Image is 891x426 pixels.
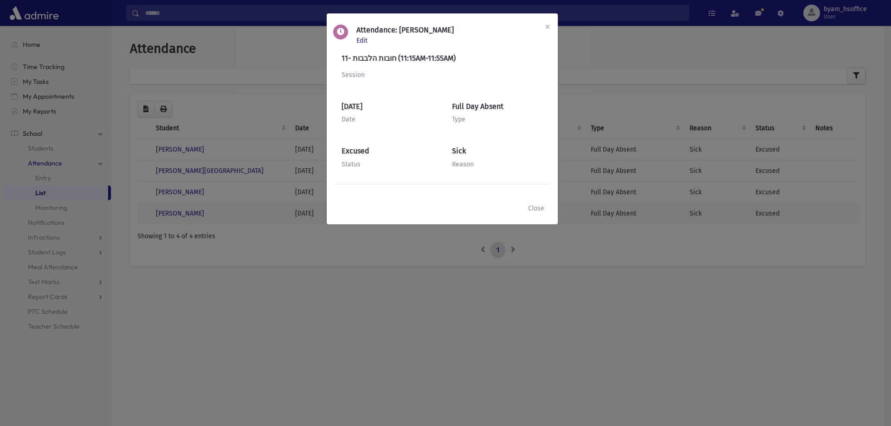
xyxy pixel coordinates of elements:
button: Close [522,200,550,217]
button: Close [537,13,558,39]
div: Type [452,114,543,124]
h6: Sick [452,146,543,155]
div: Status [342,159,433,169]
div: Reason [452,159,543,169]
h6: Attendance: [PERSON_NAME] [356,25,454,36]
h6: [DATE] [342,102,433,111]
div: Session [342,70,543,80]
span: × [545,20,550,33]
a: Edit [356,37,371,45]
h6: Excused [342,146,433,155]
h6: 11- חובות הלבבות (11:15AM-11:55AM) [342,54,543,63]
div: Date [342,114,433,124]
h6: Full Day Absent [452,102,543,111]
